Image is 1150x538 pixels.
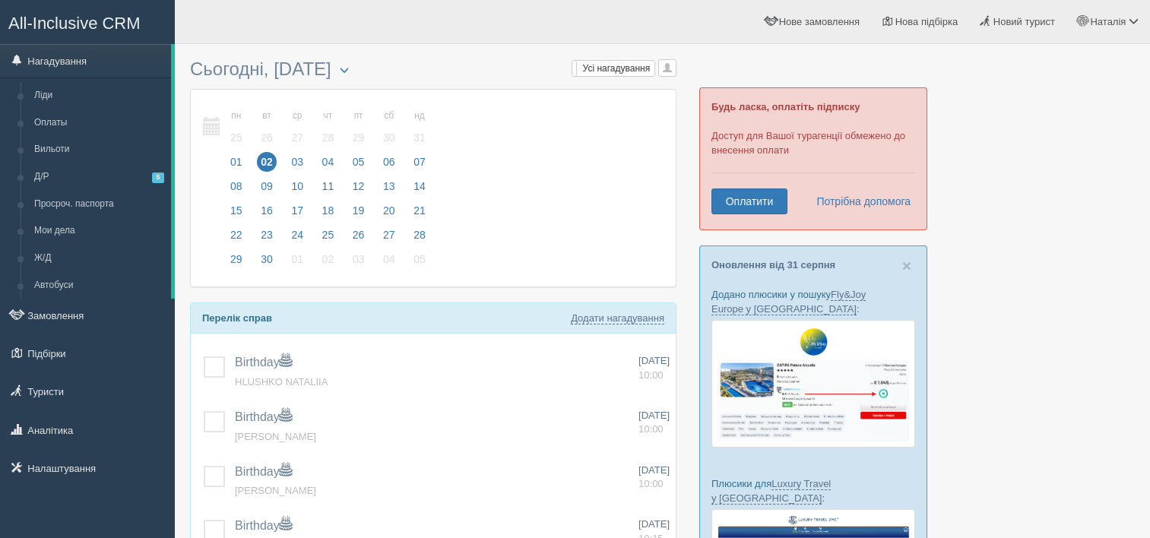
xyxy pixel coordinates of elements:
[235,376,328,388] span: HLUSHKO NATALIIA
[902,257,911,274] span: ×
[711,478,831,505] a: Luxury Travel у [GEOGRAPHIC_DATA]
[8,14,141,33] span: All-Inclusive CRM
[349,225,369,245] span: 26
[638,464,670,492] a: [DATE] 10:00
[699,87,927,230] div: Доступ для Вашої турагенції обмежено до внесення оплати
[379,225,399,245] span: 27
[344,101,373,153] a: пт 29
[252,101,281,153] a: вт 26
[235,410,292,423] a: Birthday
[227,249,246,269] span: 29
[375,226,404,251] a: 27
[283,153,312,178] a: 03
[344,202,373,226] a: 19
[583,63,651,74] span: Усі нагадування
[318,249,338,269] span: 02
[314,101,343,153] a: чт 28
[222,202,251,226] a: 15
[410,176,429,196] span: 14
[257,128,277,147] span: 26
[638,464,670,476] span: [DATE]
[27,163,171,191] a: Д/Р5
[711,476,915,505] p: Плюсики для :
[375,251,404,275] a: 04
[27,136,171,163] a: Вильоти
[252,178,281,202] a: 09
[375,153,404,178] a: 06
[287,109,307,122] small: ср
[314,226,343,251] a: 25
[202,312,272,324] b: Перелік справ
[410,249,429,269] span: 05
[711,259,835,271] a: Оновлення від 31 серпня
[638,354,670,382] a: [DATE] 10:00
[283,202,312,226] a: 17
[287,152,307,172] span: 03
[252,226,281,251] a: 23
[222,226,251,251] a: 22
[27,272,171,299] a: Автобуси
[405,101,430,153] a: нд 31
[257,176,277,196] span: 09
[318,176,338,196] span: 11
[349,128,369,147] span: 29
[283,178,312,202] a: 10
[252,153,281,178] a: 02
[314,178,343,202] a: 11
[806,188,911,214] a: Потрібна допомога
[379,176,399,196] span: 13
[638,478,664,489] span: 10:00
[344,251,373,275] a: 03
[287,201,307,220] span: 17
[227,128,246,147] span: 25
[257,109,277,122] small: вт
[222,153,251,178] a: 01
[318,152,338,172] span: 04
[410,109,429,122] small: нд
[227,176,246,196] span: 08
[902,258,911,274] button: Close
[375,178,404,202] a: 13
[287,176,307,196] span: 10
[235,465,292,478] span: Birthday
[283,101,312,153] a: ср 27
[379,109,399,122] small: сб
[779,16,860,27] span: Нове замовлення
[344,226,373,251] a: 26
[405,153,430,178] a: 07
[235,356,292,369] a: Birthday
[638,518,670,530] span: [DATE]
[379,249,399,269] span: 04
[222,101,251,153] a: пн 25
[318,109,338,122] small: чт
[711,101,860,112] b: Будь ласка, оплатіть підписку
[375,101,404,153] a: сб 30
[895,16,958,27] span: Нова підбірка
[711,320,915,448] img: fly-joy-de-proposal-crm-for-travel-agency.png
[283,226,312,251] a: 24
[27,245,171,272] a: Ж/Д
[222,251,251,275] a: 29
[257,249,277,269] span: 30
[314,202,343,226] a: 18
[410,225,429,245] span: 28
[287,128,307,147] span: 27
[410,152,429,172] span: 07
[222,178,251,202] a: 08
[711,289,866,315] a: Fly&Joy Europe у [GEOGRAPHIC_DATA]
[349,176,369,196] span: 12
[318,128,338,147] span: 28
[252,202,281,226] a: 16
[314,153,343,178] a: 04
[257,225,277,245] span: 23
[227,201,246,220] span: 15
[379,152,399,172] span: 06
[344,178,373,202] a: 12
[190,59,676,81] h3: Сьогодні, [DATE]
[283,251,312,275] a: 01
[1,1,174,43] a: All-Inclusive CRM
[235,485,316,496] span: [PERSON_NAME]
[252,251,281,275] a: 30
[227,225,246,245] span: 22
